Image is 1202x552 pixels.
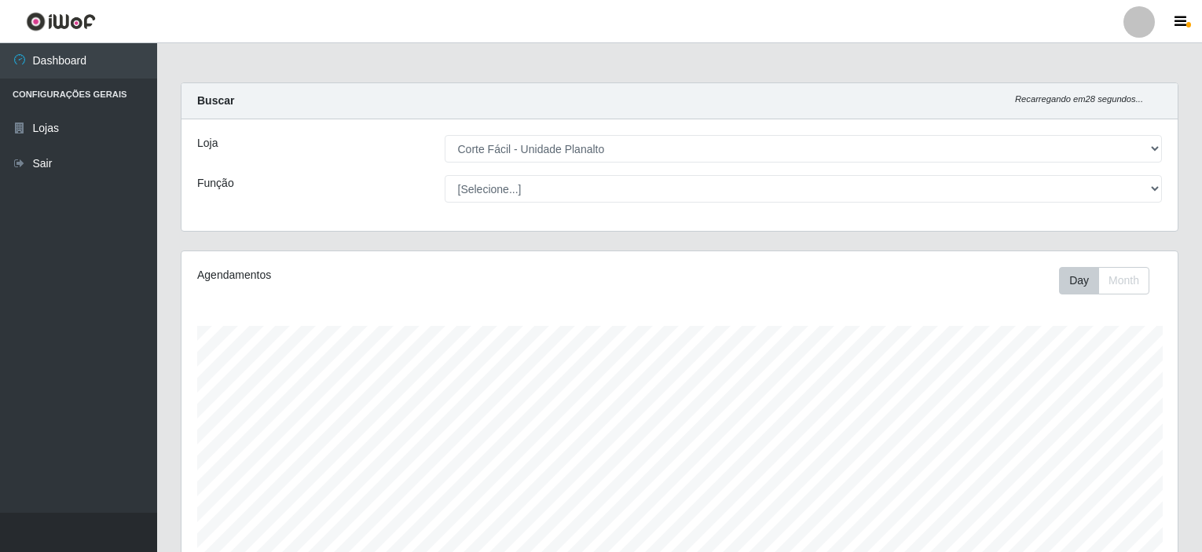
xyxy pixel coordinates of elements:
button: Month [1098,267,1149,294]
div: Toolbar with button groups [1059,267,1162,294]
label: Função [197,175,234,192]
button: Day [1059,267,1099,294]
strong: Buscar [197,94,234,107]
label: Loja [197,135,218,152]
img: CoreUI Logo [26,12,96,31]
div: First group [1059,267,1149,294]
i: Recarregando em 28 segundos... [1015,94,1143,104]
div: Agendamentos [197,267,585,283]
